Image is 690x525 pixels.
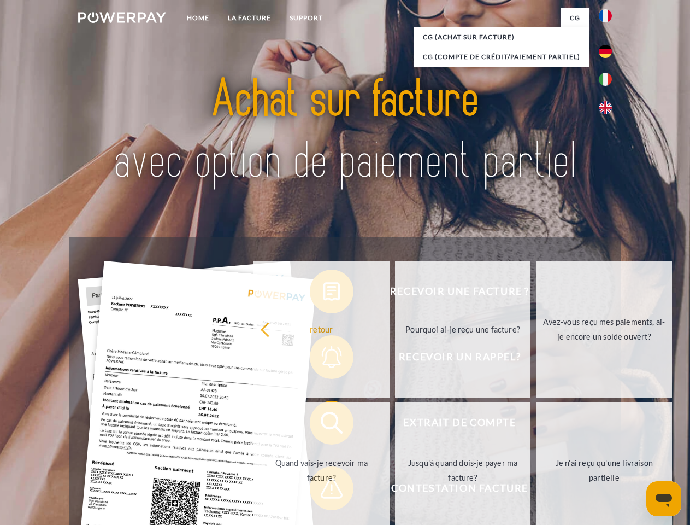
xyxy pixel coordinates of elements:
a: Support [280,8,332,28]
div: Quand vais-je recevoir ma facture? [260,456,383,485]
img: de [599,45,612,58]
a: Avez-vous reçu mes paiements, ai-je encore un solde ouvert? [536,261,672,398]
img: fr [599,9,612,22]
img: it [599,73,612,86]
div: retour [260,322,383,336]
a: LA FACTURE [219,8,280,28]
a: CG (Compte de crédit/paiement partiel) [414,47,589,67]
iframe: Bouton de lancement de la fenêtre de messagerie [646,481,681,516]
img: logo-powerpay-white.svg [78,12,166,23]
div: Pourquoi ai-je reçu une facture? [402,322,524,336]
a: CG (achat sur facture) [414,27,589,47]
div: Avez-vous reçu mes paiements, ai-je encore un solde ouvert? [542,314,665,344]
div: Je n'ai reçu qu'une livraison partielle [542,456,665,485]
img: en [599,101,612,114]
img: title-powerpay_fr.svg [104,52,586,209]
a: CG [561,8,589,28]
a: Home [178,8,219,28]
div: Jusqu'à quand dois-je payer ma facture? [402,456,524,485]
